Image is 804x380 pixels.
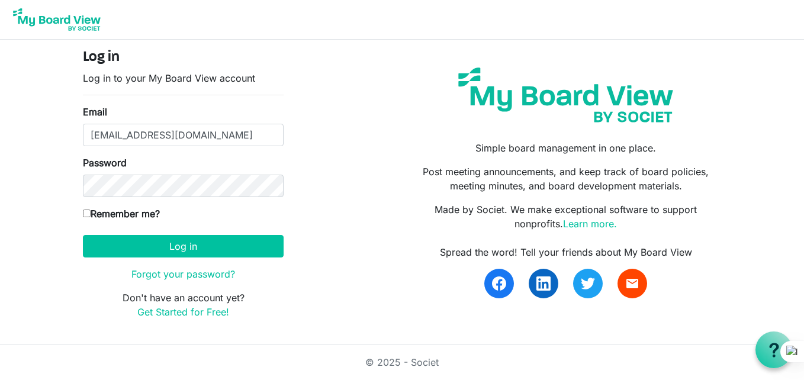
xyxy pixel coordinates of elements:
a: Learn more. [563,218,617,230]
p: Post meeting announcements, and keep track of board policies, meeting minutes, and board developm... [411,165,721,193]
label: Remember me? [83,207,160,221]
span: email [625,276,639,291]
img: twitter.svg [581,276,595,291]
div: Spread the word! Tell your friends about My Board View [411,245,721,259]
a: © 2025 - Societ [365,356,439,368]
label: Password [83,156,127,170]
p: Log in to your My Board View account [83,71,284,85]
img: my-board-view-societ.svg [449,59,682,131]
p: Don't have an account yet? [83,291,284,319]
p: Simple board management in one place. [411,141,721,155]
label: Email [83,105,107,119]
img: My Board View Logo [9,5,104,34]
h4: Log in [83,49,284,66]
a: Forgot your password? [131,268,235,280]
a: email [618,269,647,298]
button: Log in [83,235,284,257]
img: linkedin.svg [536,276,551,291]
input: Remember me? [83,210,91,217]
img: facebook.svg [492,276,506,291]
p: Made by Societ. We make exceptional software to support nonprofits. [411,202,721,231]
a: Get Started for Free! [137,306,229,318]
